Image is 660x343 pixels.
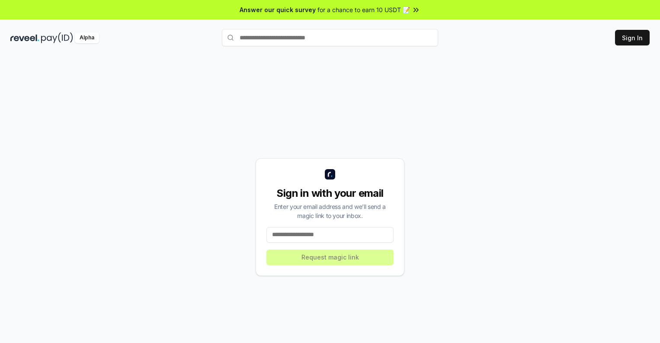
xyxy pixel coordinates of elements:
[41,32,73,43] img: pay_id
[266,202,394,220] div: Enter your email address and we’ll send a magic link to your inbox.
[10,32,39,43] img: reveel_dark
[240,5,316,14] span: Answer our quick survey
[325,169,335,180] img: logo_small
[317,5,410,14] span: for a chance to earn 10 USDT 📝
[266,186,394,200] div: Sign in with your email
[615,30,650,45] button: Sign In
[75,32,99,43] div: Alpha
